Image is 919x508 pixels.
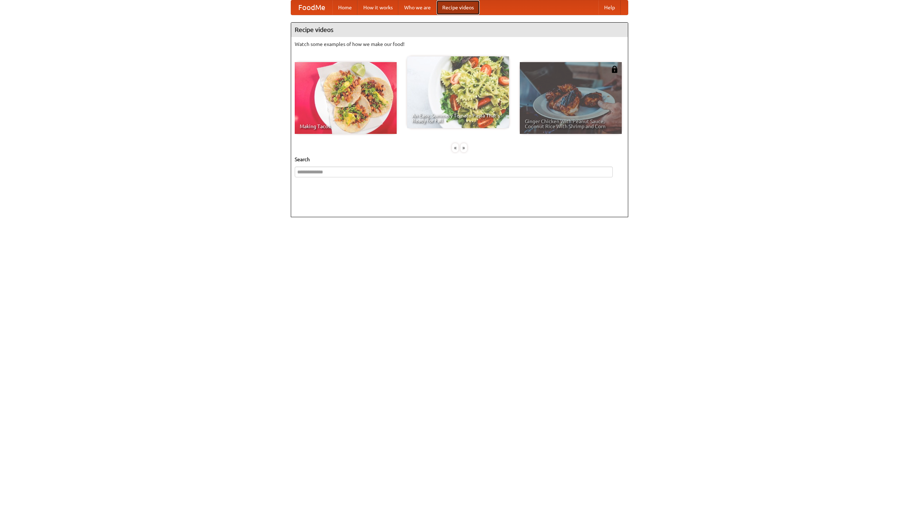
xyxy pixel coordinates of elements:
a: An Easy, Summery Tomato Pasta That's Ready for Fall [407,56,509,128]
span: Making Tacos [300,124,392,129]
h4: Recipe videos [291,23,628,37]
span: An Easy, Summery Tomato Pasta That's Ready for Fall [412,113,504,123]
h5: Search [295,156,624,163]
a: Home [332,0,358,15]
p: Watch some examples of how we make our food! [295,41,624,48]
a: How it works [358,0,398,15]
a: Who we are [398,0,437,15]
a: Making Tacos [295,62,397,134]
a: FoodMe [291,0,332,15]
img: 483408.png [611,66,618,73]
a: Recipe videos [437,0,480,15]
div: » [461,143,467,152]
div: « [452,143,458,152]
a: Help [598,0,621,15]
